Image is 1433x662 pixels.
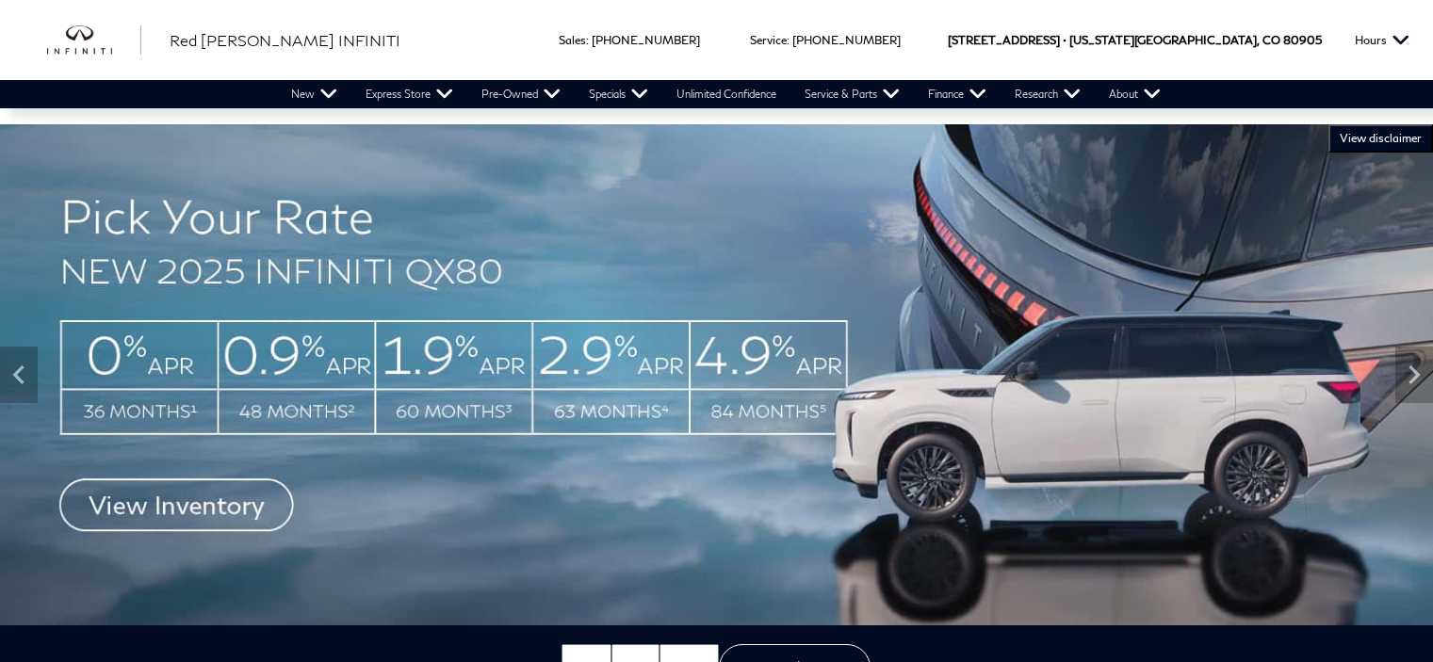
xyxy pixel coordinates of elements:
span: Service [750,33,787,47]
img: INFINITI [47,25,141,56]
a: New [277,80,351,108]
a: Express Store [351,80,467,108]
a: [PHONE_NUMBER] [592,33,700,47]
a: Finance [914,80,1001,108]
a: About [1095,80,1175,108]
nav: Main Navigation [277,80,1175,108]
span: : [586,33,589,47]
a: Unlimited Confidence [662,80,790,108]
span: : [787,33,790,47]
button: VIEW DISCLAIMER [1328,124,1433,153]
a: Service & Parts [790,80,914,108]
a: Pre-Owned [467,80,575,108]
span: Red [PERSON_NAME] INFINITI [170,31,400,49]
a: Specials [575,80,662,108]
span: VIEW DISCLAIMER [1340,131,1422,146]
a: Red [PERSON_NAME] INFINITI [170,29,400,52]
a: [STREET_ADDRESS] • [US_STATE][GEOGRAPHIC_DATA], CO 80905 [948,33,1322,47]
a: infiniti [47,25,141,56]
a: [PHONE_NUMBER] [792,33,901,47]
a: Research [1001,80,1095,108]
span: Sales [559,33,586,47]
